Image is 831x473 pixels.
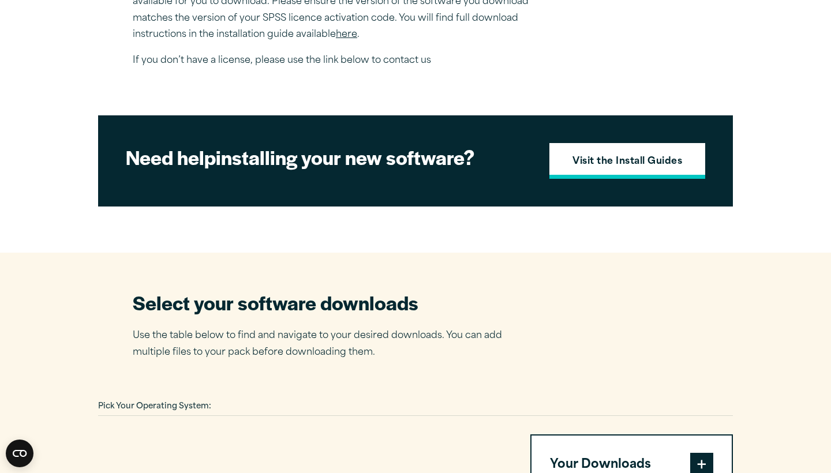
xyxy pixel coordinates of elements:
span: Pick Your Operating System: [98,403,211,410]
h2: installing your new software? [126,144,530,170]
strong: Need help [126,143,216,171]
h2: Select your software downloads [133,290,519,316]
p: If you don’t have a license, please use the link below to contact us [133,52,537,69]
button: Open CMP widget [6,440,33,467]
strong: Visit the Install Guides [572,155,682,170]
p: Use the table below to find and navigate to your desired downloads. You can add multiple files to... [133,328,519,361]
a: Visit the Install Guides [549,143,705,179]
a: here [336,30,357,39]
